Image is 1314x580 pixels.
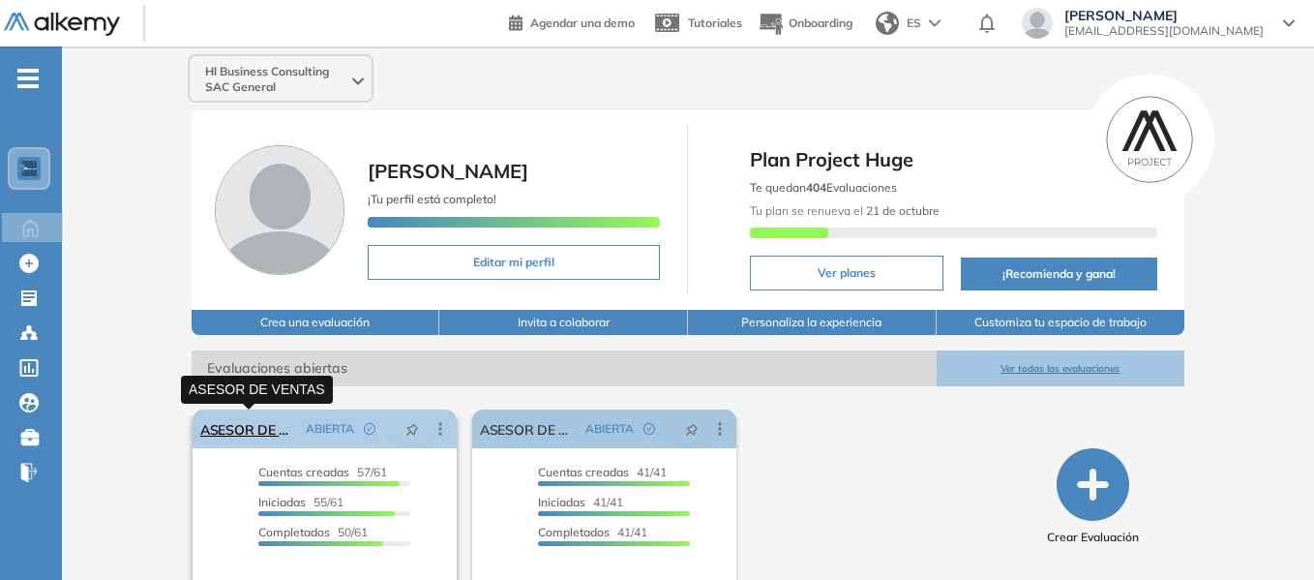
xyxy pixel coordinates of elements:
i: - [17,76,39,80]
button: Onboarding [758,3,852,45]
img: Foto de perfil [215,145,344,275]
img: https://assets.alkemy.org/workspaces/1802/d452bae4-97f6-47ab-b3bf-1c40240bc960.jpg [21,161,37,176]
b: 404 [806,180,826,195]
span: Cuentas creadas [538,465,629,479]
button: Crea una evaluación [192,310,440,335]
a: ASESOR DE VENTAS [480,410,578,448]
button: Customiza tu espacio de trabajo [937,310,1185,335]
button: Crear Evaluación [1047,448,1139,546]
button: Ver todas las evaluaciones [937,351,1185,386]
span: Onboarding [789,15,852,30]
button: pushpin [391,413,433,444]
span: Plan Project Huge [750,145,1157,174]
span: 55/61 [258,495,343,509]
span: 41/41 [538,495,623,509]
a: ASESOR DE VENTAS [200,410,298,448]
span: pushpin [405,421,419,437]
span: 41/41 [538,465,667,479]
span: Tutoriales [688,15,742,30]
b: 21 de octubre [863,203,940,218]
span: Tu plan se renueva el [750,203,940,218]
span: Crear Evaluación [1047,529,1139,546]
span: Te quedan Evaluaciones [750,180,897,195]
button: Editar mi perfil [368,245,661,280]
span: Completados [258,525,330,539]
span: ABIERTA [306,420,354,438]
span: 50/61 [258,525,368,539]
span: [PERSON_NAME] [368,159,528,183]
span: ABIERTA [585,420,634,438]
span: ¡Tu perfil está completo! [368,192,496,206]
img: arrow [929,19,941,27]
span: 57/61 [258,465,387,479]
span: check-circle [643,423,655,435]
span: 41/41 [538,525,647,539]
span: Evaluaciones abiertas [192,351,937,386]
button: pushpin [671,413,713,444]
button: Invita a colaborar [439,310,688,335]
button: Ver planes [750,256,943,290]
a: Agendar una demo [509,10,635,33]
img: Logo [4,13,120,37]
span: ES [907,15,921,32]
button: ¡Recomienda y gana! [961,258,1157,290]
span: pushpin [685,421,699,437]
span: Agendar una demo [530,15,635,30]
span: Cuentas creadas [258,465,349,479]
button: Personaliza la experiencia [688,310,937,335]
span: [EMAIL_ADDRESS][DOMAIN_NAME] [1064,23,1264,39]
span: Iniciadas [258,495,306,509]
span: [PERSON_NAME] [1064,8,1264,23]
div: ASESOR DE VENTAS [181,376,333,404]
img: world [876,12,899,35]
span: Hl Business Consulting SAC General [205,64,348,95]
span: Completados [538,525,610,539]
span: Iniciadas [538,495,585,509]
span: check-circle [364,423,375,435]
